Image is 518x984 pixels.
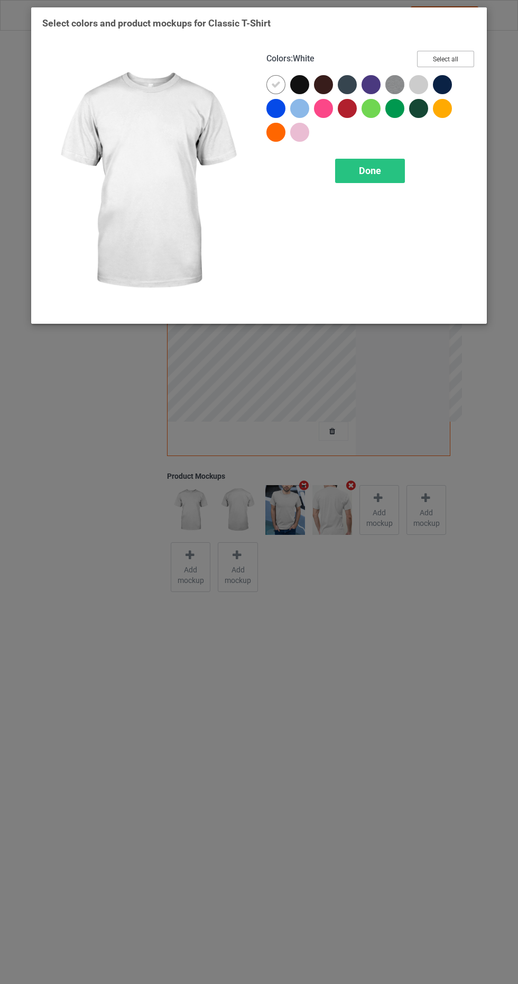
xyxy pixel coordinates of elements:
span: Colors [266,53,291,63]
h4: : [266,53,314,65]
img: regular.jpg [42,51,252,313]
button: Select all [417,51,474,67]
span: Done [359,165,381,176]
span: Select colors and product mockups for Classic T-Shirt [42,17,271,29]
img: heather_texture.png [385,75,404,94]
span: White [293,53,314,63]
